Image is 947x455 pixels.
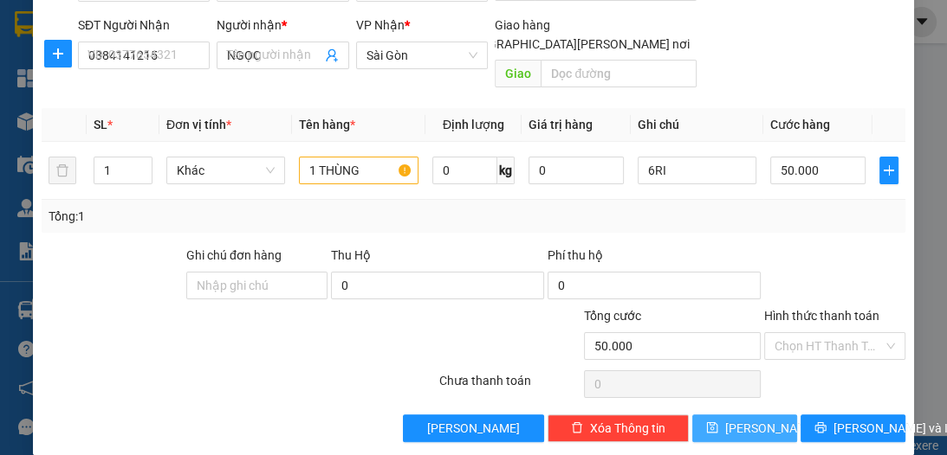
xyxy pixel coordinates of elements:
span: printer [814,421,827,435]
span: SL [162,124,185,148]
div: Người nhận [217,16,348,35]
label: Hình thức thanh toán [764,309,879,323]
button: plus [44,40,72,67]
input: Dọc đường [541,60,697,87]
input: Ghi chú đơn hàng [186,272,328,299]
th: Ghi chú [631,108,763,142]
div: 0357801524 [15,56,153,80]
button: deleteXóa Thông tin [548,414,689,442]
span: [GEOGRAPHIC_DATA][PERSON_NAME] nơi [453,35,697,54]
span: kg [497,157,515,184]
span: save [706,421,718,435]
span: Gửi: [15,16,42,35]
input: Ghi Chú [638,157,756,184]
button: printer[PERSON_NAME] và In [801,414,905,442]
span: Giao [495,60,541,87]
button: delete [49,157,76,184]
span: [PERSON_NAME] [427,419,520,438]
div: Phí thu hộ [548,246,761,272]
div: Sài Gòn [165,15,315,35]
span: Sài Gòn [366,42,477,68]
div: TRUNG [165,35,315,56]
span: SL [94,118,107,131]
div: 2 VIỆT [15,35,153,56]
span: Tổng cước [584,309,641,323]
button: [PERSON_NAME] [403,414,544,442]
span: Xóa Thông tin [590,419,665,438]
div: 30.000 [163,91,316,115]
div: 0352089130 [165,56,315,80]
span: plus [45,47,71,61]
span: VP Nhận [356,18,405,32]
span: Định lượng [443,118,504,131]
span: Khác [177,157,275,183]
span: delete [571,421,583,435]
div: Tổng: 1 [49,207,367,226]
label: Ghi chú đơn hàng [186,248,282,262]
button: plus [879,157,898,184]
span: Giá trị hàng [529,118,593,131]
span: Đơn vị tính [166,118,231,131]
span: Nhận: [165,16,207,35]
input: 0 [529,157,624,184]
div: Chưa thanh toán [438,371,582,401]
div: Chợ Lách [15,15,153,35]
span: CC : [163,95,187,113]
span: user-add [325,48,339,62]
div: Tên hàng: 1 TÚI ( : 1 ) [15,125,315,147]
span: Cước hàng [770,118,830,131]
button: save[PERSON_NAME] [692,414,797,442]
span: Thu Hộ [331,248,371,262]
span: [PERSON_NAME] [725,419,818,438]
span: plus [880,163,898,177]
div: SĐT Người Nhận [78,16,210,35]
span: Tên hàng [299,118,355,131]
input: VD: Bàn, Ghế [299,157,418,184]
